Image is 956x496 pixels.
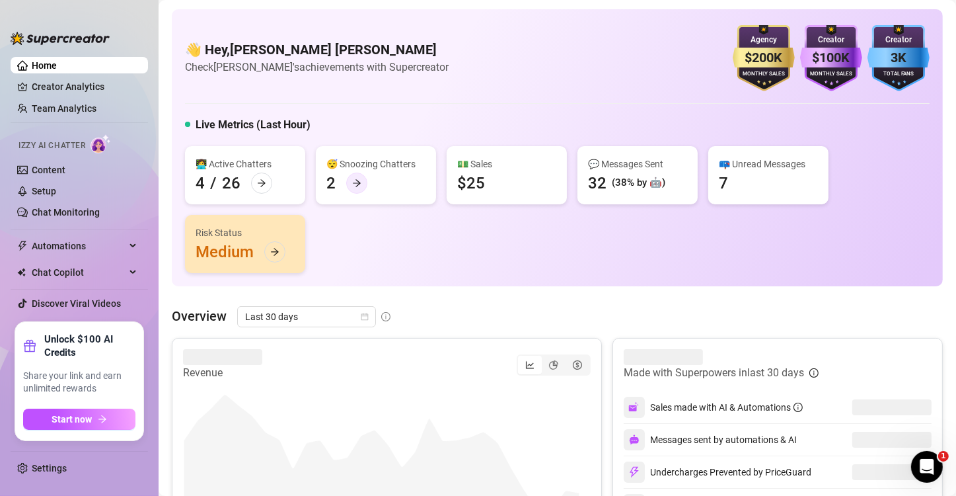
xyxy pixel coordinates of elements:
img: AI Chatter [91,134,111,153]
div: 26 [222,173,240,194]
strong: Unlock $100 AI Credits [44,333,135,359]
div: $25 [457,173,485,194]
span: Last 30 days [245,307,368,327]
div: Sales made with AI & Automations [650,400,803,415]
div: (38% by 🤖) [612,175,665,191]
span: arrow-right [270,247,279,257]
img: purple-badge-B9DA21FR.svg [800,25,862,91]
img: logo-BBDzfeDw.svg [11,32,110,45]
span: Chat Copilot [32,262,126,283]
a: Setup [32,186,56,196]
div: 32 [588,173,607,194]
div: 👩‍💻 Active Chatters [196,157,295,171]
div: 7 [719,173,728,194]
h4: 👋 Hey, [PERSON_NAME] [PERSON_NAME] [185,40,449,59]
div: 💵 Sales [457,157,556,171]
a: Team Analytics [32,103,96,114]
div: 2 [326,173,336,194]
span: Izzy AI Chatter [18,140,85,152]
a: Discover Viral Videos [32,298,121,309]
span: line-chart [525,360,534,370]
span: info-circle [809,368,819,378]
img: blue-badge-DgoSNQY1.svg [867,25,930,91]
div: Messages sent by automations & AI [624,429,797,450]
span: arrow-right [98,415,107,424]
div: Total Fans [867,70,930,79]
img: gold-badge-CigiZidd.svg [733,25,795,91]
div: $100K [800,48,862,68]
span: thunderbolt [17,241,28,251]
span: dollar-circle [573,360,582,370]
span: gift [23,339,36,352]
div: 4 [196,173,205,194]
span: Automations [32,235,126,257]
span: arrow-right [352,179,361,188]
a: Chat Monitoring [32,207,100,218]
div: Monthly Sales [733,70,795,79]
div: 😴 Snoozing Chatters [326,157,425,171]
a: Settings [32,463,67,474]
article: Made with Superpowers in last 30 days [624,365,804,381]
div: segmented control [517,354,591,376]
iframe: Intercom live chat [911,451,943,483]
img: svg%3e [629,434,640,445]
a: Creator Analytics [32,76,137,97]
div: Creator [867,34,930,46]
div: 3K [867,48,930,68]
div: Agency [733,34,795,46]
div: Monthly Sales [800,70,862,79]
a: Content [32,165,65,175]
article: Revenue [183,365,262,381]
div: 📪 Unread Messages [719,157,818,171]
h5: Live Metrics (Last Hour) [196,117,311,133]
div: Creator [800,34,862,46]
button: Start nowarrow-right [23,409,135,430]
div: Risk Status [196,226,295,240]
span: pie-chart [549,360,558,370]
a: Home [32,60,57,71]
span: Share your link and earn unlimited rewards [23,370,135,395]
span: arrow-right [257,179,266,188]
div: 💬 Messages Sent [588,157,687,171]
div: Undercharges Prevented by PriceGuard [624,462,811,483]
article: Check [PERSON_NAME]'s achievements with Supercreator [185,59,449,75]
span: Start now [52,414,92,425]
span: info-circle [381,312,390,321]
article: Overview [172,306,227,326]
span: 1 [938,451,949,462]
span: calendar [361,313,369,321]
img: svg%3e [628,401,640,413]
img: Chat Copilot [17,268,26,277]
img: svg%3e [628,466,640,478]
span: info-circle [793,403,803,412]
div: $200K [733,48,795,68]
